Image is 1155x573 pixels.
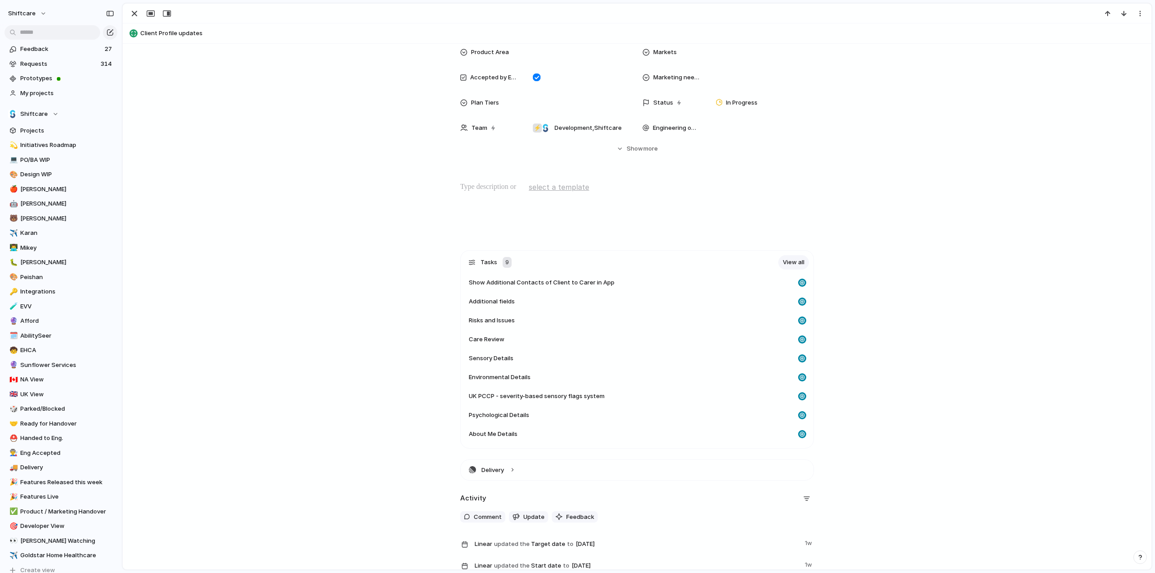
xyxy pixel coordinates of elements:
[20,316,114,325] span: Afford
[805,537,814,548] span: 1w
[469,335,504,344] span: Care Review
[494,561,530,570] span: updated the
[5,285,117,298] a: 🔑Integrations
[20,302,114,311] span: EVV
[20,346,114,355] span: EHCA
[5,138,117,152] a: 💫Initiatives Roadmap
[9,375,16,385] div: 🇨🇦
[494,540,530,549] span: updated the
[9,536,16,546] div: 👀
[8,419,17,428] button: 🤝
[469,278,614,287] span: Show Additional Contacts of Client to Carer in App
[5,300,117,313] div: 🧪EVV
[20,258,114,267] span: [PERSON_NAME]
[8,449,17,458] button: 👨‍🏭
[471,98,499,107] span: Plan Tiers
[8,156,17,165] button: 💻
[527,180,591,194] button: select a template
[9,360,16,370] div: 🔮
[552,511,598,523] button: Feedback
[5,431,117,445] a: ⛑️Handed to Eng.
[5,197,117,211] div: 🤖[PERSON_NAME]
[8,375,17,384] button: 🇨🇦
[5,476,117,489] a: 🎉Features Released this week
[20,110,48,119] span: Shiftcare
[9,184,16,194] div: 🍎
[9,506,16,517] div: ✅
[5,461,117,474] a: 🚚Delivery
[469,392,605,401] span: UK PCCP - severity-based sensory flags system
[5,344,117,357] a: 🧒EHCA
[8,536,17,545] button: 👀
[643,144,658,153] span: more
[726,98,758,107] span: In Progress
[9,492,16,502] div: 🎉
[5,256,117,269] a: 🐛[PERSON_NAME]
[529,182,589,193] span: select a template
[8,214,17,223] button: 🐻
[9,345,16,356] div: 🧒
[475,561,492,570] span: Linear
[101,60,114,69] span: 314
[20,199,114,208] span: [PERSON_NAME]
[20,185,114,194] span: [PERSON_NAME]
[8,185,17,194] button: 🍎
[20,45,102,54] span: Feedback
[8,522,17,531] button: 🎯
[8,258,17,267] button: 🐛
[469,316,515,325] span: Risks and Issues
[20,141,114,150] span: Initiatives Roadmap
[5,388,117,401] a: 🇬🇧UK View
[653,48,677,57] span: Markets
[9,404,16,414] div: 🎲
[5,87,117,100] a: My projects
[5,358,117,372] div: 🔮Sunflower Services
[9,199,16,209] div: 🤖
[8,551,17,560] button: ✈️
[20,449,114,458] span: Eng Accepted
[5,241,117,255] div: 👨‍💻Mikey
[20,156,114,165] span: PO/BA WIP
[653,73,700,82] span: Marketing needed
[5,153,117,167] a: 💻PO/BA WIP
[8,287,17,296] button: 🔑
[461,460,813,480] button: Delivery
[127,26,1147,41] button: Client Profile updates
[9,463,16,473] div: 🚚
[5,107,117,121] button: Shiftcare
[20,375,114,384] span: NA View
[5,549,117,562] a: ✈️Goldstar Home Healthcare
[503,257,512,268] div: 9
[567,540,573,549] span: to
[20,522,114,531] span: Developer View
[475,559,799,572] span: Start date
[627,144,643,153] span: Show
[20,60,98,69] span: Requests
[20,273,114,282] span: Peishan
[9,287,16,297] div: 🔑
[5,402,117,416] a: 🎲Parked/Blocked
[5,226,117,240] a: ✈️Karan
[8,361,17,370] button: 🔮
[5,270,117,284] a: 🎨Peishan
[9,389,16,399] div: 🇬🇧
[554,124,622,133] span: Development , Shiftcare
[5,57,117,71] a: Requests314
[9,140,16,151] div: 💫
[8,331,17,340] button: 🗓️
[469,430,517,439] span: About Me Details
[4,6,51,21] button: shiftcare
[20,89,114,98] span: My projects
[20,361,114,370] span: Sunflower Services
[20,419,114,428] span: Ready for Handover
[20,536,114,545] span: [PERSON_NAME] Watching
[5,212,117,225] a: 🐻[PERSON_NAME]
[20,463,114,472] span: Delivery
[9,170,16,180] div: 🎨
